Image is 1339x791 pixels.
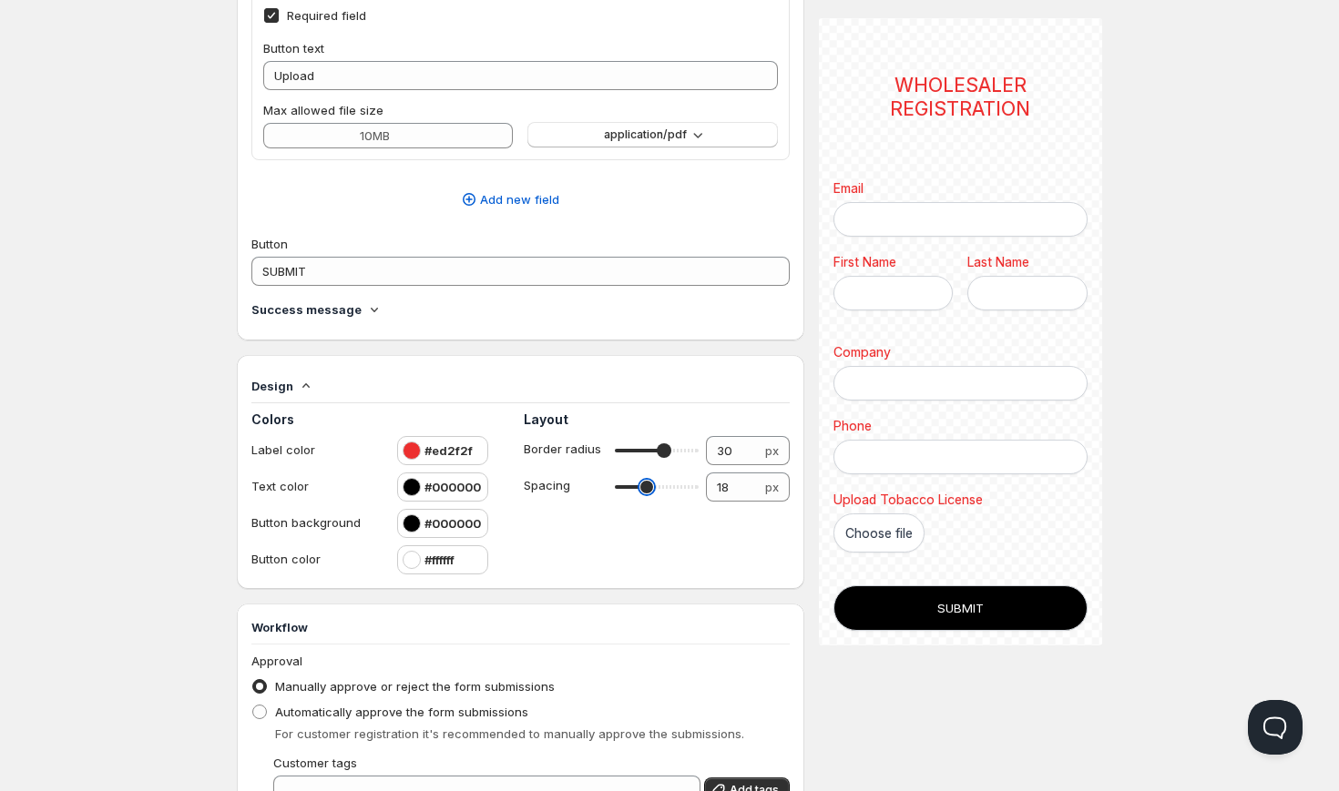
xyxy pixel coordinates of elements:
h4: Design [251,377,293,395]
button: SUBMIT [833,585,1088,631]
label: Last Name [967,253,1088,271]
h3: Workflow [251,618,790,636]
h2: WHOLESALER REGISTRATION [833,74,1088,122]
iframe: Help Scout Beacon - Open [1248,700,1303,755]
input: 10MB [263,123,486,148]
h4: #000000 [424,478,481,496]
button: application/pdf [527,122,777,147]
span: Choose file [845,523,913,543]
span: Button [251,237,288,251]
span: Add new field [480,190,559,208]
span: Button text [263,41,324,56]
label: Phone [833,417,1088,435]
label: Company [833,343,1088,361]
h4: #ffffff [424,551,455,569]
h2: Colors [251,411,516,429]
span: Approval [251,654,302,668]
span: application/pdf [604,127,687,142]
span: px [765,443,779,458]
p: Border radius [524,440,608,458]
span: px [765,480,779,494]
p: Button background [251,513,379,532]
h4: Success message [251,300,362,319]
span: Required field [287,8,366,23]
p: Text color [251,477,379,495]
p: Button color [251,550,379,568]
span: For customer registration it's recommended to manually approve the submissions. [275,726,744,741]
div: Email [833,179,1088,198]
button: Add new field [240,185,779,214]
span: Automatically approve the form submissions [275,705,528,719]
h4: #000000 [424,514,481,532]
div: Upload Tobacco License [833,491,1088,509]
span: Max allowed file size [263,103,383,117]
h4: #ed2f2f [424,441,473,460]
h2: Layout [524,411,789,429]
label: First Name [833,253,954,271]
span: Customer tags [273,756,357,770]
p: Spacing [524,476,608,494]
p: Label color [251,441,379,459]
span: Manually approve or reject the form submissions [275,679,555,694]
